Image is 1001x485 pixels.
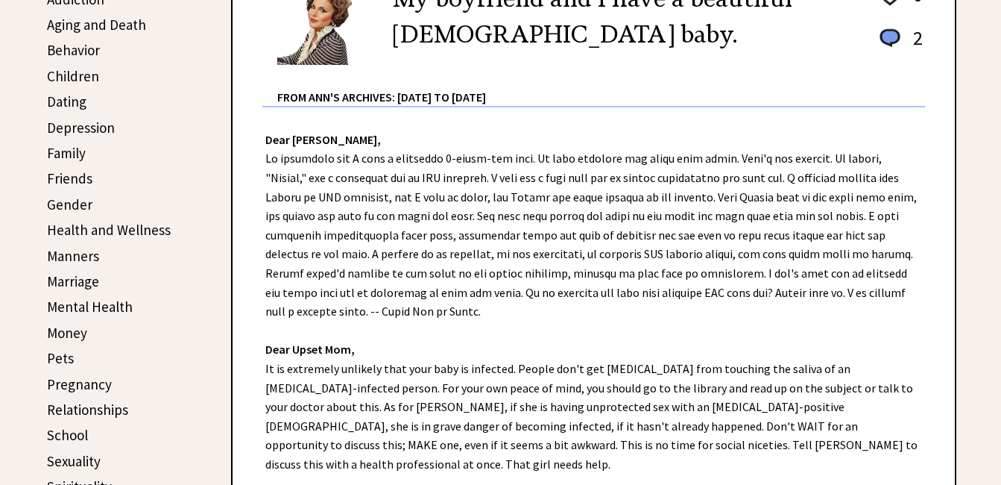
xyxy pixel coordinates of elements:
[47,169,92,187] a: Friends
[47,426,88,444] a: School
[877,26,903,50] img: message_round%201.png
[47,349,74,367] a: Pets
[47,119,115,137] a: Depression
[47,401,128,419] a: Relationships
[47,144,86,162] a: Family
[277,66,925,106] div: From Ann's Archives: [DATE] to [DATE]
[47,452,101,470] a: Sexuality
[906,25,923,65] td: 2
[47,41,100,59] a: Behavior
[265,342,355,357] strong: Dear Upset Mom,
[47,16,146,34] a: Aging and Death
[47,221,171,239] a: Health and Wellness
[47,195,92,213] a: Gender
[47,93,86,110] a: Dating
[47,298,133,316] a: Mental Health
[47,272,99,290] a: Marriage
[47,324,87,342] a: Money
[47,67,99,85] a: Children
[265,132,381,147] strong: Dear [PERSON_NAME],
[47,247,99,265] a: Manners
[47,375,112,393] a: Pregnancy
